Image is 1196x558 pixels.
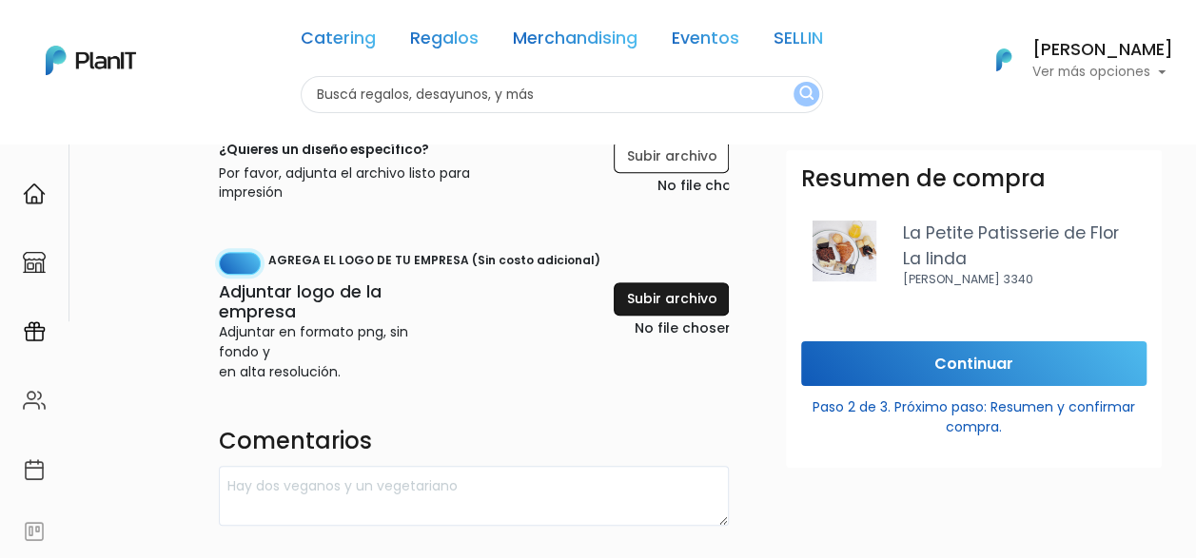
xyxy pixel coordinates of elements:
[46,46,136,75] img: PlanIt Logo
[1032,66,1173,79] p: Ver más opciones
[774,30,823,53] a: SELLIN
[23,458,46,481] img: calendar-87d922413cdce8b2cf7b7f5f62616a5cf9e4887200fb71536465627b3292af00.svg
[801,341,1147,386] input: Continuar
[410,30,479,53] a: Regalos
[219,282,452,322] h6: Adjuntar logo de la empresa
[903,246,1147,271] p: La linda
[23,389,46,412] img: people-662611757002400ad9ed0e3c099ab2801c6687ba6c219adb57efc949bc21e19d.svg
[1032,42,1173,59] h6: [PERSON_NAME]
[903,271,1147,288] p: [PERSON_NAME] 3340
[98,18,274,55] div: ¿Necesitás ayuda?
[983,39,1025,81] img: PlanIt Logo
[971,35,1173,85] button: PlanIt Logo [PERSON_NAME] Ver más opciones
[801,165,1046,193] h3: Resumen de compra
[219,164,485,203] p: Por favor, adjunta el archivo listo para impresión
[219,140,485,160] p: ¿Quieres un diseño específico?
[799,86,814,104] img: search_button-432b6d5273f82d61273b3651a40e1bd1b912527efae98b1b7a1b2c0702e16a8d.svg
[219,428,729,459] h4: Comentarios
[801,221,888,281] img: La_linda-PhotoRoom.png
[268,252,600,275] label: AGREGA EL LOGO DE TU EMPRESA (Sin costo adicional)
[23,520,46,543] img: feedback-78b5a0c8f98aac82b08bfc38622c3050aee476f2c9584af64705fc4e61158814.svg
[301,30,376,53] a: Catering
[301,76,823,113] input: Buscá regalos, desayunos, y más
[801,390,1147,437] p: Paso 2 de 3. Próximo paso: Resumen y confirmar compra.
[672,30,739,53] a: Eventos
[513,30,637,53] a: Merchandising
[23,251,46,274] img: marketplace-4ceaa7011d94191e9ded77b95e3339b90024bf715f7c57f8cf31f2d8c509eaba.svg
[23,320,46,343] img: campaigns-02234683943229c281be62815700db0a1741e53638e28bf9629b52c665b00959.svg
[219,322,452,382] p: Adjuntar en formato png, sin fondo y en alta resolución.
[903,221,1147,245] p: La Petite Patisserie de Flor
[23,183,46,205] img: home-e721727adea9d79c4d83392d1f703f7f8bce08238fde08b1acbfd93340b81755.svg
